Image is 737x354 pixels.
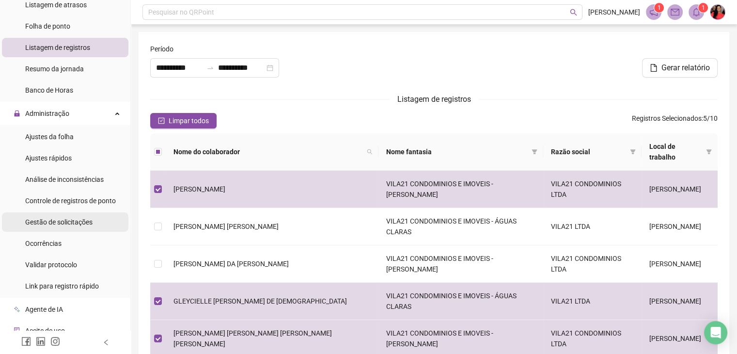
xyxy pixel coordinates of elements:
[704,321,727,344] div: Open Intercom Messenger
[25,133,74,141] span: Ajustes da folha
[543,245,642,283] td: VILA21 CONDOMINIOS LTDA
[25,176,104,183] span: Análise de inconsistências
[25,306,63,313] span: Agente de IA
[642,208,718,245] td: [PERSON_NAME]
[588,7,640,17] span: [PERSON_NAME]
[378,245,543,283] td: VILA21 CONDOMINIOS E IMOVEIS - [PERSON_NAME]
[25,44,90,51] span: Listagem de registros
[630,149,636,155] span: filter
[173,223,279,230] span: [PERSON_NAME] [PERSON_NAME]
[14,327,20,334] span: audit
[543,283,642,320] td: VILA21 LTDA
[543,171,642,208] td: VILA21 CONDOMINIOS LTDA
[25,327,65,335] span: Aceite de uso
[704,139,714,164] span: filter
[378,283,543,320] td: VILA21 CONDOMINIOS E IMOVEIS - ÁGUAS CLARAS
[649,141,702,162] span: Local de trabalho
[21,337,31,346] span: facebook
[50,337,60,346] span: instagram
[642,283,718,320] td: [PERSON_NAME]
[650,64,658,72] span: file
[702,4,705,11] span: 1
[710,5,725,19] img: 84126
[158,117,165,124] span: check-square
[206,64,214,72] span: to
[692,8,701,16] span: bell
[25,86,73,94] span: Banco de Horas
[25,261,77,269] span: Validar protocolo
[632,114,702,122] span: Registros Selecionados
[25,240,62,247] span: Ocorrências
[25,1,87,9] span: Listagem de atrasos
[706,149,712,155] span: filter
[25,22,70,30] span: Folha de ponto
[173,297,347,305] span: GLEYCIELLE [PERSON_NAME] DE [DEMOGRAPHIC_DATA]
[378,208,543,245] td: VILA21 CONDOMINIOS E IMOVEIS - ÁGUAS CLARAS
[632,113,718,129] span: : 5 / 10
[543,208,642,245] td: VILA21 LTDA
[642,245,718,283] td: [PERSON_NAME]
[150,113,217,129] button: Limpar todos
[551,146,626,157] span: Razão social
[367,149,373,155] span: search
[397,95,471,104] span: Listagem de registros
[530,145,539,159] span: filter
[25,110,69,117] span: Administração
[671,8,679,16] span: mail
[25,154,72,162] span: Ajustes rápidos
[25,65,84,73] span: Resumo da jornada
[628,145,638,159] span: filter
[36,337,46,346] span: linkedin
[173,260,289,268] span: [PERSON_NAME] DA [PERSON_NAME]
[570,9,577,16] span: search
[150,44,173,54] span: Período
[649,8,658,16] span: notification
[642,171,718,208] td: [PERSON_NAME]
[698,3,708,13] sup: 1
[25,197,116,205] span: Controle de registros de ponto
[378,171,543,208] td: VILA21 CONDOMINIOS E IMOVEIS - [PERSON_NAME]
[365,145,375,159] span: search
[25,282,99,290] span: Link para registro rápido
[532,149,537,155] span: filter
[173,185,225,193] span: [PERSON_NAME]
[103,339,110,346] span: left
[642,58,718,78] button: Gerar relatório
[169,115,209,126] span: Limpar todos
[25,218,93,226] span: Gestão de solicitações
[14,110,20,117] span: lock
[661,62,710,74] span: Gerar relatório
[386,146,528,157] span: Nome fantasia
[173,329,332,348] span: [PERSON_NAME] [PERSON_NAME] [PERSON_NAME] [PERSON_NAME]
[654,3,664,13] sup: 1
[658,4,661,11] span: 1
[206,64,214,72] span: swap-right
[173,146,363,157] span: Nome do colaborador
